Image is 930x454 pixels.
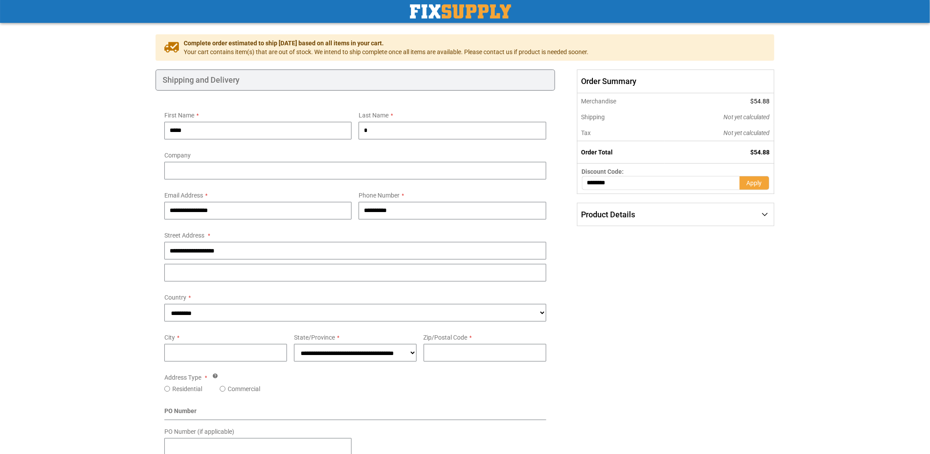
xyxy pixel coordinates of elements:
button: Apply [740,176,770,190]
span: Phone Number [359,192,400,199]
span: Not yet calculated [724,113,770,121]
span: Zip/Postal Code [424,334,468,341]
span: Company [164,152,191,159]
img: Fix Industrial Supply [410,4,511,18]
span: Street Address [164,232,204,239]
label: Commercial [228,384,260,393]
span: $54.88 [751,98,770,105]
span: Order Summary [577,70,774,93]
div: PO Number [164,406,546,420]
span: Product Details [581,210,636,219]
span: State/Province [294,334,335,341]
label: Residential [172,384,202,393]
span: Not yet calculated [724,129,770,136]
strong: Order Total [581,149,613,156]
span: Email Address [164,192,203,199]
span: City [164,334,175,341]
span: Shipping [581,113,605,121]
a: store logo [410,4,511,18]
th: Merchandise [577,93,665,109]
span: Address Type [164,374,201,381]
span: Discount Code: [582,168,624,175]
span: Apply [747,179,762,187]
span: First Name [164,112,194,119]
span: $54.88 [751,149,770,156]
div: Shipping and Delivery [156,70,555,91]
th: Tax [577,125,665,141]
span: Your cart contains item(s) that are out of stock. We intend to ship complete once all items are a... [184,48,589,56]
span: Country [164,294,186,301]
span: PO Number (if applicable) [164,428,234,435]
span: Complete order estimated to ship [DATE] based on all items in your cart. [184,39,589,48]
span: Last Name [359,112,389,119]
